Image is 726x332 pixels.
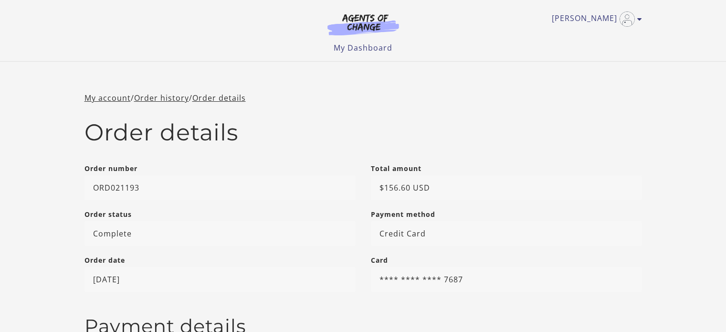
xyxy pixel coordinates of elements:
a: My Dashboard [334,43,392,53]
img: Agents of Change Logo [317,13,409,35]
strong: Total amount [371,164,421,173]
p: ORD021193 [84,175,356,200]
strong: Order status [84,210,132,219]
p: Credit Card [371,221,642,246]
strong: Payment method [371,210,435,219]
strong: Order date [84,256,125,265]
p: $156.60 USD [371,175,642,200]
p: Complete [84,221,356,246]
h2: Order details [84,119,642,147]
a: Order history [134,93,189,103]
a: Order details [192,93,246,103]
a: Toggle menu [552,11,637,27]
strong: Order number [84,164,137,173]
strong: Card [371,256,388,265]
p: [DATE] [84,267,356,292]
a: My account [84,93,131,103]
